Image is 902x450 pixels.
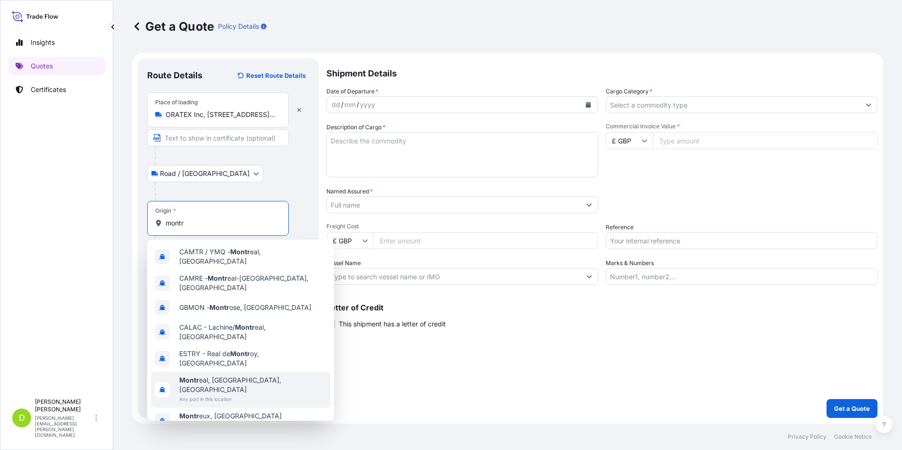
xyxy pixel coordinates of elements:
span: eux, [GEOGRAPHIC_DATA] [179,411,282,421]
p: [PERSON_NAME] [PERSON_NAME] [35,398,93,413]
p: Shipment Details [326,58,877,87]
button: Show suggestions [860,96,877,113]
p: Get a Quote [132,19,214,34]
p: Quotes [31,61,53,71]
input: Select a commodity type [606,96,860,113]
div: year, [359,99,376,110]
span: Date of Departure [326,87,378,96]
span: Any port in this location [179,394,326,404]
div: day, [331,99,341,110]
p: Route Details [147,70,202,81]
p: [PERSON_NAME][EMAIL_ADDRESS][PERSON_NAME][DOMAIN_NAME] [35,415,93,438]
button: Calendar [581,97,596,112]
div: Place of loading [155,99,198,106]
input: Place of loading [166,110,277,119]
input: Type amount [653,132,877,149]
input: Your internal reference [606,232,877,249]
label: Marks & Numbers [606,258,654,268]
button: Show suggestions [581,268,598,285]
div: / [357,99,359,110]
span: D [19,413,25,423]
p: Insights [31,38,55,47]
b: Montr [208,274,227,282]
span: This shipment has a letter of credit [339,319,446,329]
p: Policy Details [218,22,259,31]
span: Road / [GEOGRAPHIC_DATA] [160,169,250,178]
b: Montr [179,376,199,384]
div: / [341,99,343,110]
b: Montr [179,412,199,420]
p: Get a Quote [834,404,870,413]
span: CAMRE - eal-[GEOGRAPHIC_DATA], [GEOGRAPHIC_DATA] [179,274,326,292]
input: Origin [166,218,277,228]
span: Commercial Invoice Value [606,123,877,130]
span: eal, [GEOGRAPHIC_DATA], [GEOGRAPHIC_DATA] [179,375,326,394]
label: Description of Cargo [326,123,385,132]
p: Privacy Policy [788,433,827,441]
b: Montr [209,303,229,311]
input: Type to search vessel name or IMO [327,268,581,285]
p: Letter of Credit [326,304,877,311]
b: Montr [235,323,255,331]
label: Named Assured [326,187,373,196]
input: Text to appear on certificate [147,129,289,146]
span: CALAC - Lachine/ eal, [GEOGRAPHIC_DATA] [179,323,326,342]
div: month, [343,99,357,110]
div: Show suggestions [147,240,334,421]
input: Enter amount [374,232,598,249]
button: Select transport [147,165,263,182]
span: Freight Cost [326,223,598,230]
input: Full name [327,196,581,213]
p: Certificates [31,85,66,94]
span: GBMON - ose, [GEOGRAPHIC_DATA] [179,303,311,312]
b: Montr [230,248,250,256]
button: Show suggestions [581,196,598,213]
label: Cargo Category [606,87,652,96]
span: CAMTR / YMQ - eal, [GEOGRAPHIC_DATA] [179,247,326,266]
div: Origin [155,207,176,215]
b: Montr [230,350,250,358]
label: Vessel Name [326,258,361,268]
p: Reset Route Details [246,71,306,80]
span: ESTRY - Real de oy, [GEOGRAPHIC_DATA] [179,349,326,368]
label: Reference [606,223,634,232]
p: Cookie Notice [834,433,872,441]
input: Number1, number2,... [606,268,877,285]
